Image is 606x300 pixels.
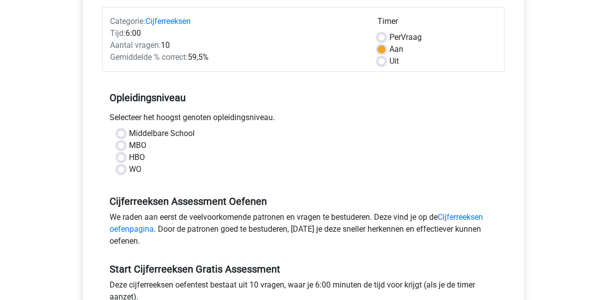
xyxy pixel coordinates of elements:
[110,195,497,207] h5: Cijferreeksen Assessment Oefenen
[389,43,403,55] label: Aan
[102,211,504,251] div: We raden aan eerst de veelvoorkomende patronen en vragen te bestuderen. Deze vind je op de . Door...
[389,32,401,42] span: Per
[129,128,195,140] label: Middelbare School
[110,263,497,275] h5: Start Cijferreeksen Gratis Assessment
[110,16,145,26] span: Categorie:
[110,28,125,38] span: Tijd:
[110,52,188,62] span: Gemiddelde % correct:
[129,163,141,175] label: WO
[110,40,161,50] span: Aantal vragen:
[103,39,370,51] div: 10
[103,27,370,39] div: 6:00
[110,88,497,108] h5: Opleidingsniveau
[102,112,504,128] div: Selecteer het hoogst genoten opleidingsniveau.
[377,15,496,31] div: Timer
[129,140,146,151] label: MBO
[389,55,399,67] label: Uit
[129,151,145,163] label: HBO
[389,31,422,43] label: Vraag
[103,51,370,63] div: 59,5%
[145,16,191,26] a: Cijferreeksen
